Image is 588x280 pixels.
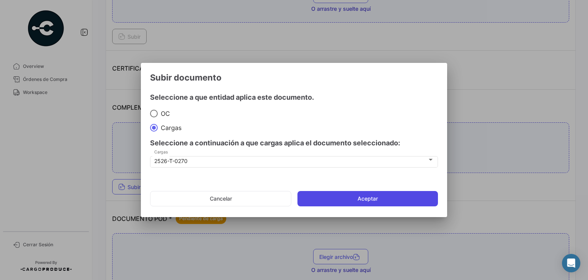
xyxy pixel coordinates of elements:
span: OC [158,110,170,117]
h4: Seleccione a continuación a que cargas aplica el documento seleccionado: [150,138,438,148]
div: Abrir Intercom Messenger [562,254,580,272]
h4: Seleccione a que entidad aplica este documento. [150,92,438,103]
mat-select-trigger: 2526-T-0270 [154,158,188,164]
h3: Subir documento [150,72,438,83]
button: Aceptar [297,191,438,206]
button: Cancelar [150,191,291,206]
span: Cargas [158,124,181,132]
